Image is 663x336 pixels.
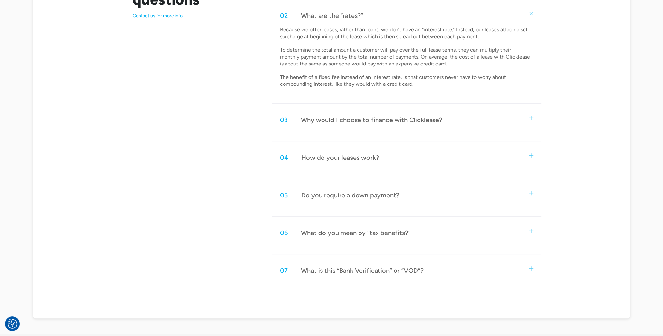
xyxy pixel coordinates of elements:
[529,229,533,233] img: small plus
[280,11,288,20] div: 02
[133,13,257,19] p: Contact us for more info
[301,153,379,162] div: How do your leases work?
[280,153,288,162] div: 04
[301,229,411,237] div: What do you mean by “tax benefits?”
[529,266,533,271] img: small plus
[8,319,17,329] img: Revisit consent button
[301,116,442,124] div: Why would I choose to finance with Clicklease?
[8,319,17,329] button: Consent Preferences
[529,191,533,195] img: small plus
[529,116,533,120] img: small plus
[301,11,363,20] div: What are the “rates?”
[280,27,531,88] p: Because we offer leases, rather than loans, we don’t have an “interest rate.” Instead, our leases...
[280,229,288,237] div: 06
[280,266,288,275] div: 07
[280,116,288,124] div: 03
[280,191,288,199] div: 05
[301,191,399,199] div: Do you require a down payment?
[301,266,424,275] div: What is this “Bank Verification” or “VOD”?
[528,10,534,16] img: small plus
[529,153,533,158] img: small plus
